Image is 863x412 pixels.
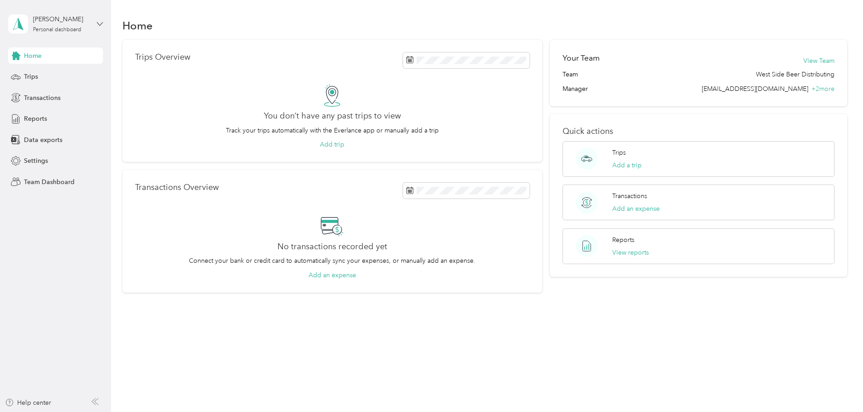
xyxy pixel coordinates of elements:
button: Add a trip [612,161,642,170]
span: West Side Beer Distributing [756,70,835,79]
span: + 2 more [811,85,835,93]
p: Connect your bank or credit card to automatically sync your expenses, or manually add an expense. [189,256,475,265]
p: Trips Overview [135,52,190,62]
span: Settings [24,156,48,166]
p: Quick actions [563,127,835,136]
h1: Home [122,21,153,30]
span: [EMAIL_ADDRESS][DOMAIN_NAME] [702,85,808,93]
span: Team [563,70,578,79]
p: Trips [612,148,626,157]
button: Add an expense [612,204,660,213]
button: View Team [803,56,835,66]
p: Transactions Overview [135,183,219,192]
button: View reports [612,248,649,257]
span: Reports [24,114,47,123]
span: Home [24,51,42,61]
h2: Your Team [563,52,600,64]
button: Help center [5,398,51,407]
div: [PERSON_NAME] [33,14,89,24]
span: Data exports [24,135,62,145]
span: Team Dashboard [24,177,75,187]
iframe: Everlance-gr Chat Button Frame [812,361,863,412]
button: Add an expense [309,270,356,280]
span: Transactions [24,93,61,103]
h2: You don’t have any past trips to view [264,111,401,121]
p: Reports [612,235,634,245]
h2: No transactions recorded yet [277,242,387,251]
span: Manager [563,84,588,94]
div: Personal dashboard [33,27,81,33]
p: Track your trips automatically with the Everlance app or manually add a trip [226,126,439,135]
span: Trips [24,72,38,81]
p: Transactions [612,191,647,201]
button: Add trip [320,140,344,149]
